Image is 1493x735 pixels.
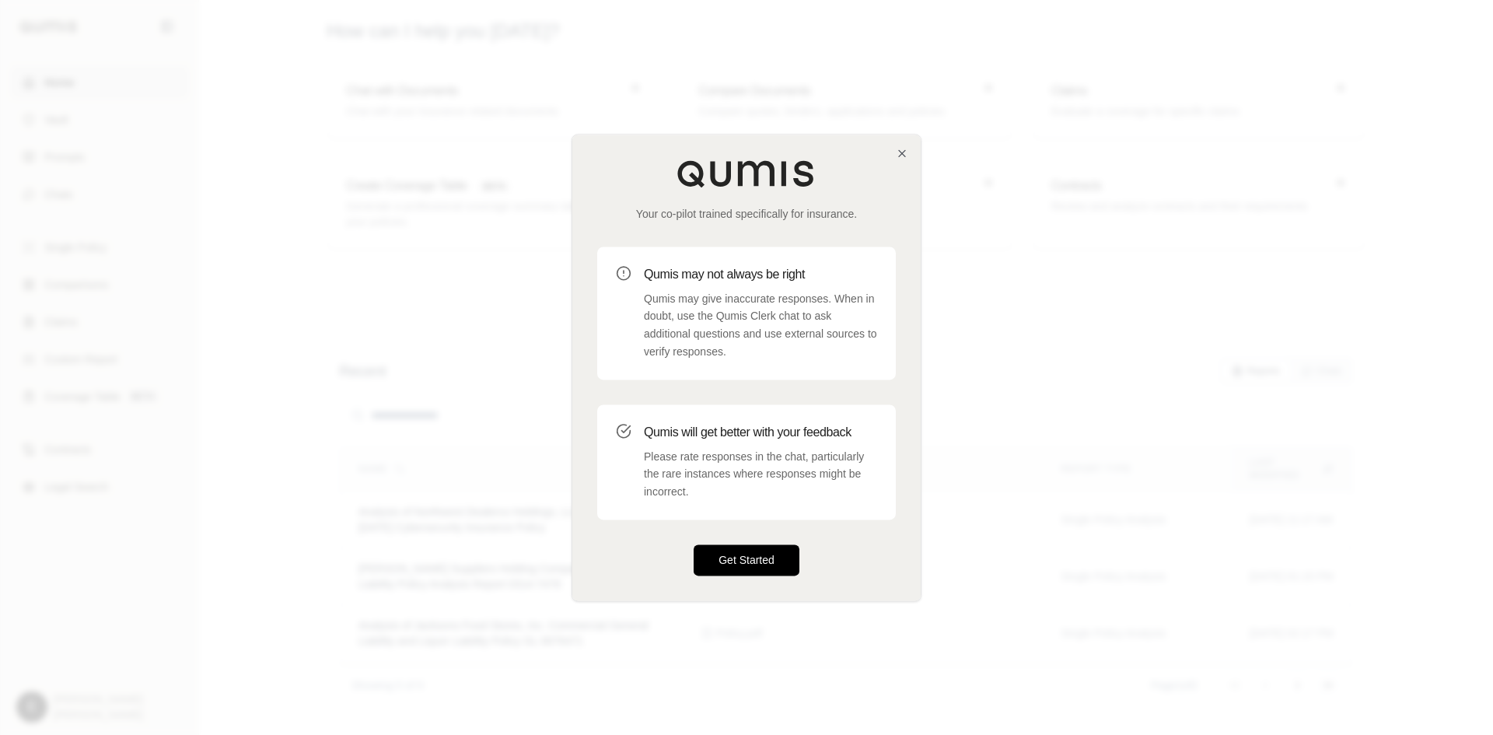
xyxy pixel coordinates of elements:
p: Your co-pilot trained specifically for insurance. [597,206,896,222]
img: Qumis Logo [677,159,816,187]
p: Qumis may give inaccurate responses. When in doubt, use the Qumis Clerk chat to ask additional qu... [644,290,877,361]
p: Please rate responses in the chat, particularly the rare instances where responses might be incor... [644,448,877,501]
h3: Qumis may not always be right [644,265,877,284]
button: Get Started [694,544,799,576]
h3: Qumis will get better with your feedback [644,423,877,442]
